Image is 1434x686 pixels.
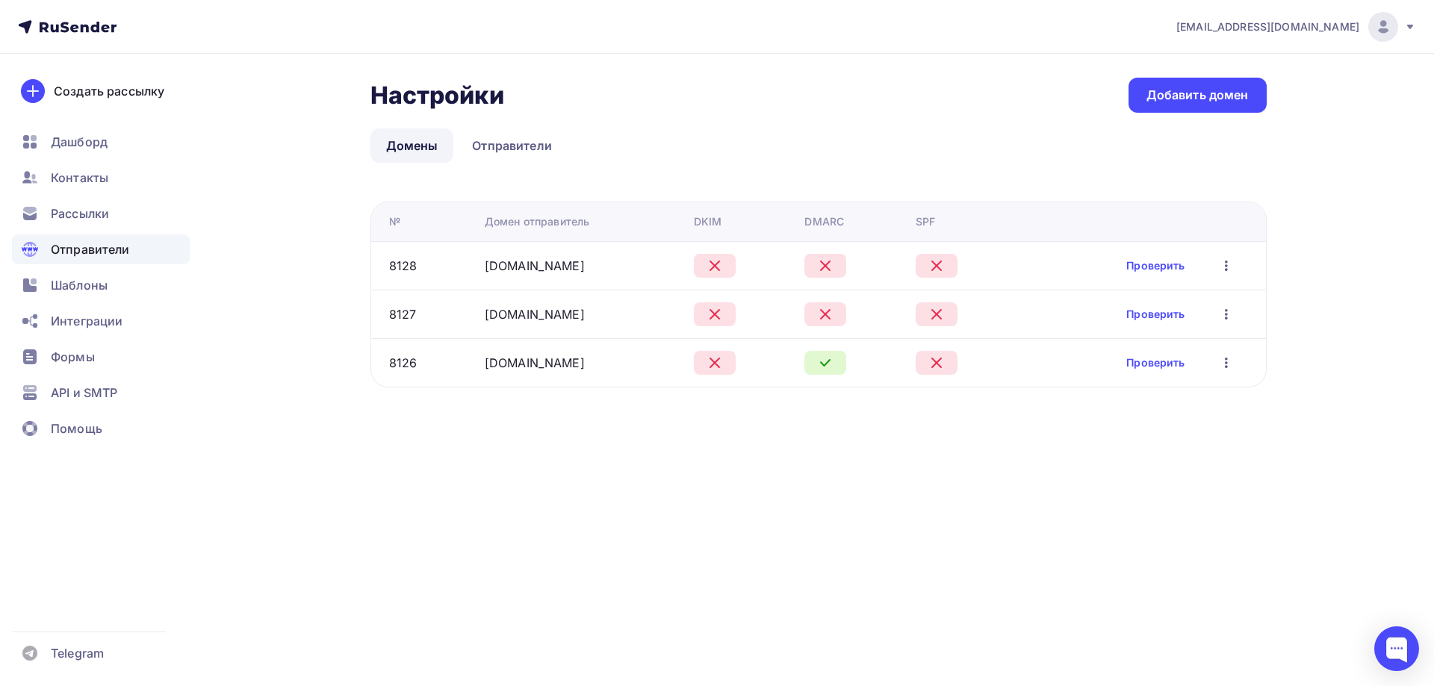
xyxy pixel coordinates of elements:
span: Шаблоны [51,276,108,294]
div: Создать рассылку [54,82,164,100]
a: [EMAIL_ADDRESS][DOMAIN_NAME] [1176,12,1416,42]
a: Отправители [12,234,190,264]
div: 8128 [389,257,418,275]
span: Telegram [51,644,104,662]
span: Дашборд [51,133,108,151]
a: Проверить [1126,355,1185,370]
div: 8126 [389,354,418,372]
a: Рассылки [12,199,190,228]
a: [DOMAIN_NAME] [485,307,585,322]
a: Проверить [1126,258,1185,273]
span: Помощь [51,420,102,437]
a: [DOMAIN_NAME] [485,258,585,273]
a: Проверить [1126,307,1185,322]
span: Формы [51,348,95,366]
div: DMARC [804,214,844,229]
div: Добавить домен [1146,87,1249,104]
h2: Настройки [370,81,504,110]
span: API и SMTP [51,384,117,402]
div: 8127 [389,305,417,323]
span: Рассылки [51,205,109,222]
a: Контакты [12,163,190,193]
span: Интеграции [51,312,122,330]
a: Отправители [456,128,568,163]
a: [DOMAIN_NAME] [485,355,585,370]
a: Дашборд [12,127,190,157]
div: № [389,214,400,229]
a: Формы [12,342,190,372]
span: [EMAIL_ADDRESS][DOMAIN_NAME] [1176,19,1359,34]
a: Домены [370,128,454,163]
span: Отправители [51,240,130,258]
div: Домен отправитель [485,214,589,229]
div: DKIM [694,214,722,229]
span: Контакты [51,169,108,187]
div: SPF [916,214,935,229]
a: Шаблоны [12,270,190,300]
